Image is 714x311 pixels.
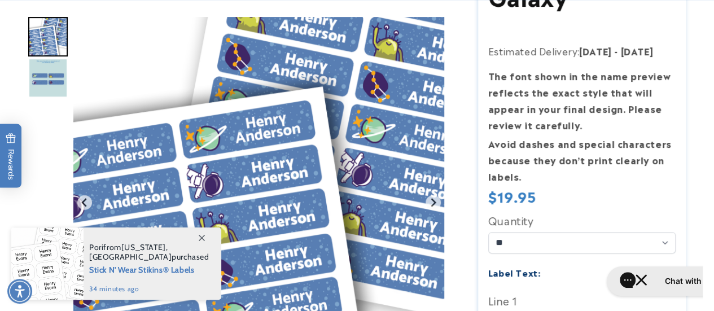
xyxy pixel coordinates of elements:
strong: - [614,44,618,58]
strong: The font shown in the name preview reflects the exact style that will appear in your final design... [488,69,671,131]
span: from , purchased [89,243,209,262]
label: Line 1 [488,291,676,309]
span: [US_STATE] [121,242,166,252]
img: Mini Rectangle Name Labels | Galaxy - Label Land [28,17,68,56]
span: Pori [89,242,103,252]
img: Mini Rectangle Name Labels | Galaxy - Label Land [28,58,68,98]
strong: [DATE] [621,44,654,58]
div: Go to slide 2 [28,58,68,98]
button: Open gorgias live chat [6,4,125,33]
h1: Chat with us [64,13,112,24]
div: Accessibility Menu [7,279,32,304]
iframe: Gorgias live chat messenger [601,262,703,300]
label: Quantity [488,211,676,229]
span: $19.95 [488,187,536,205]
div: Go to slide 1 [28,17,68,56]
button: Go to last slide [77,195,93,210]
strong: [DATE] [579,44,612,58]
span: [GEOGRAPHIC_DATA] [89,252,172,262]
label: Label Text: [488,266,541,279]
button: Next slide [426,195,441,210]
span: Rewards [6,133,16,179]
p: Estimated Delivery: [488,43,676,59]
strong: Avoid dashes and special characters because they don’t print clearly on labels. [488,137,672,183]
